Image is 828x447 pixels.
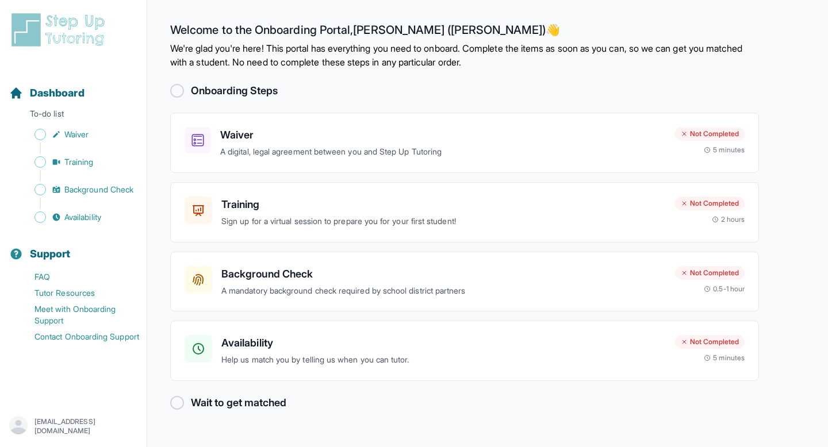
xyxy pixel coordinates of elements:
a: Background CheckA mandatory background check required by school district partnersNot Completed0.5... [170,252,759,312]
p: [EMAIL_ADDRESS][DOMAIN_NAME] [34,417,137,436]
a: Background Check [9,182,147,198]
div: 5 minutes [704,353,745,363]
div: 2 hours [712,215,745,224]
div: Not Completed [675,127,745,141]
p: Sign up for a virtual session to prepare you for your first student! [221,215,666,228]
p: A digital, legal agreement between you and Step Up Tutoring [220,145,666,159]
div: Not Completed [675,335,745,349]
a: Tutor Resources [9,285,147,301]
p: Help us match you by telling us when you can tutor. [221,353,666,367]
div: 0.5-1 hour [704,284,745,294]
button: Support [5,228,142,267]
a: Dashboard [9,85,85,101]
p: To-do list [5,108,142,124]
h3: Availability [221,335,666,351]
h3: Waiver [220,127,666,143]
span: Dashboard [30,85,85,101]
a: Waiver [9,126,147,142]
a: AvailabilityHelp us match you by telling us when you can tutor.Not Completed5 minutes [170,321,759,381]
p: We're glad you're here! This portal has everything you need to onboard. Complete the items as soo... [170,41,759,69]
a: Training [9,154,147,170]
h2: Onboarding Steps [191,83,278,99]
div: Not Completed [675,196,745,210]
a: WaiverA digital, legal agreement between you and Step Up TutoringNot Completed5 minutes [170,113,759,173]
a: Contact Onboarding Support [9,329,147,345]
h2: Wait to get matched [191,395,286,411]
a: Availability [9,209,147,225]
h3: Training [221,196,666,213]
a: TrainingSign up for a virtual session to prepare you for your first student!Not Completed2 hours [170,182,759,242]
a: Meet with Onboarding Support [9,301,147,329]
div: 5 minutes [704,145,745,155]
button: Dashboard [5,67,142,106]
span: Support [30,246,71,262]
img: logo [9,11,112,48]
span: Waiver [64,129,89,140]
button: [EMAIL_ADDRESS][DOMAIN_NAME] [9,416,137,437]
h2: Welcome to the Onboarding Portal, [PERSON_NAME] ([PERSON_NAME]) 👋 [170,23,759,41]
a: FAQ [9,269,147,285]
span: Background Check [64,184,133,195]
span: Training [64,156,94,168]
p: A mandatory background check required by school district partners [221,284,666,298]
h3: Background Check [221,266,666,282]
span: Availability [64,211,101,223]
div: Not Completed [675,266,745,280]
